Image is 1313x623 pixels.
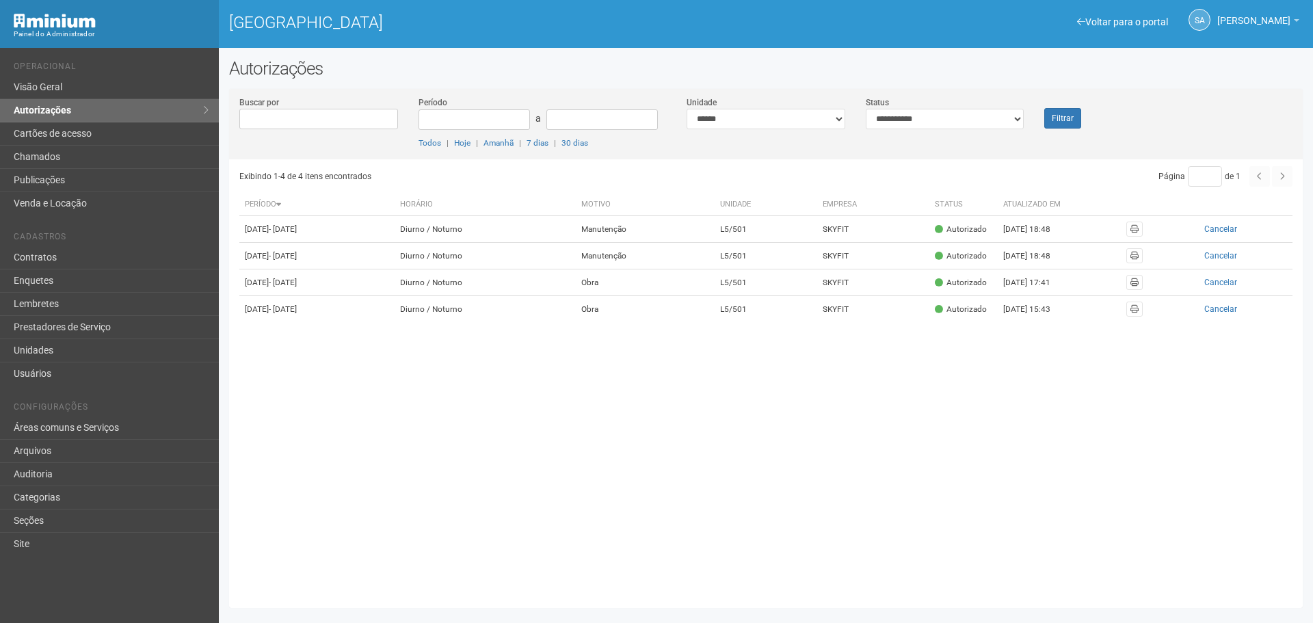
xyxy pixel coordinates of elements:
[929,194,998,216] th: Status
[1217,2,1290,26] span: Silvio Anjos
[1158,172,1241,181] span: Página de 1
[535,113,541,124] span: a
[715,269,818,296] td: L5/501
[476,138,478,148] span: |
[239,269,395,296] td: [DATE]
[715,296,818,323] td: L5/501
[527,138,548,148] a: 7 dias
[1217,17,1299,28] a: [PERSON_NAME]
[935,224,987,235] div: Autorizado
[239,216,395,243] td: [DATE]
[14,232,209,246] li: Cadastros
[935,277,987,289] div: Autorizado
[715,243,818,269] td: L5/501
[239,194,395,216] th: Período
[519,138,521,148] span: |
[998,296,1073,323] td: [DATE] 15:43
[576,216,715,243] td: Manutenção
[715,194,818,216] th: Unidade
[239,243,395,269] td: [DATE]
[269,304,297,314] span: - [DATE]
[998,194,1073,216] th: Atualizado em
[715,216,818,243] td: L5/501
[998,216,1073,243] td: [DATE] 18:48
[1154,222,1287,237] button: Cancelar
[14,62,209,76] li: Operacional
[395,243,576,269] td: Diurno / Noturno
[817,296,929,323] td: SKYFIT
[935,250,987,262] div: Autorizado
[239,96,279,109] label: Buscar por
[817,216,929,243] td: SKYFIT
[817,269,929,296] td: SKYFIT
[554,138,556,148] span: |
[1154,275,1287,290] button: Cancelar
[229,58,1303,79] h2: Autorizações
[419,96,447,109] label: Período
[998,269,1073,296] td: [DATE] 17:41
[1189,9,1210,31] a: SA
[1154,302,1287,317] button: Cancelar
[447,138,449,148] span: |
[239,296,395,323] td: [DATE]
[866,96,889,109] label: Status
[395,216,576,243] td: Diurno / Noturno
[269,251,297,261] span: - [DATE]
[1077,16,1168,27] a: Voltar para o portal
[817,194,929,216] th: Empresa
[576,243,715,269] td: Manutenção
[1044,108,1081,129] button: Filtrar
[561,138,588,148] a: 30 dias
[483,138,514,148] a: Amanhã
[229,14,756,31] h1: [GEOGRAPHIC_DATA]
[576,296,715,323] td: Obra
[395,194,576,216] th: Horário
[454,138,470,148] a: Hoje
[817,243,929,269] td: SKYFIT
[269,278,297,287] span: - [DATE]
[576,194,715,216] th: Motivo
[1154,248,1287,263] button: Cancelar
[576,269,715,296] td: Obra
[419,138,441,148] a: Todos
[269,224,297,234] span: - [DATE]
[14,402,209,416] li: Configurações
[395,269,576,296] td: Diurno / Noturno
[14,14,96,28] img: Minium
[395,296,576,323] td: Diurno / Noturno
[687,96,717,109] label: Unidade
[239,166,762,187] div: Exibindo 1-4 de 4 itens encontrados
[935,304,987,315] div: Autorizado
[14,28,209,40] div: Painel do Administrador
[998,243,1073,269] td: [DATE] 18:48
